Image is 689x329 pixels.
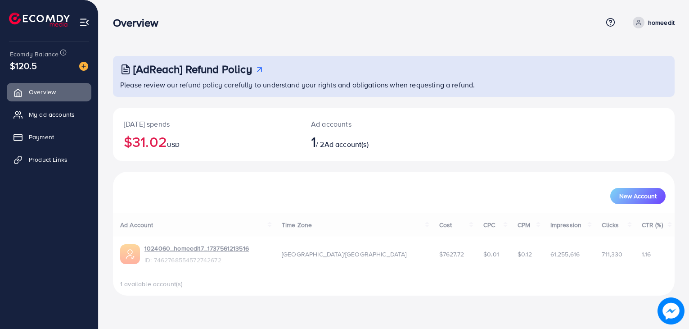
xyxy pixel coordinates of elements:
a: Product Links [7,151,91,169]
h3: Overview [113,16,166,29]
span: Overview [29,87,56,96]
span: Ad account(s) [324,139,369,149]
a: Overview [7,83,91,101]
span: Ecomdy Balance [10,50,59,59]
p: Ad accounts [311,119,430,129]
a: homeedit [629,17,675,28]
span: Payment [29,133,54,142]
a: My ad accounts [7,105,91,123]
img: image [79,62,88,71]
span: Product Links [29,155,68,164]
h2: / 2 [311,133,430,150]
span: My ad accounts [29,110,75,119]
p: [DATE] spends [124,119,289,129]
a: Payment [7,128,91,146]
img: logo [9,13,70,27]
img: menu [79,17,90,27]
p: Please review our refund policy carefully to understand your rights and obligations when requesti... [120,79,669,90]
img: image [657,297,684,324]
h3: [AdReach] Refund Policy [133,63,252,76]
p: homeedit [648,17,675,28]
h2: $31.02 [124,133,289,150]
span: USD [167,140,180,149]
span: New Account [619,193,657,199]
span: $120.5 [10,59,37,72]
button: New Account [610,188,666,204]
span: 1 [311,131,316,152]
